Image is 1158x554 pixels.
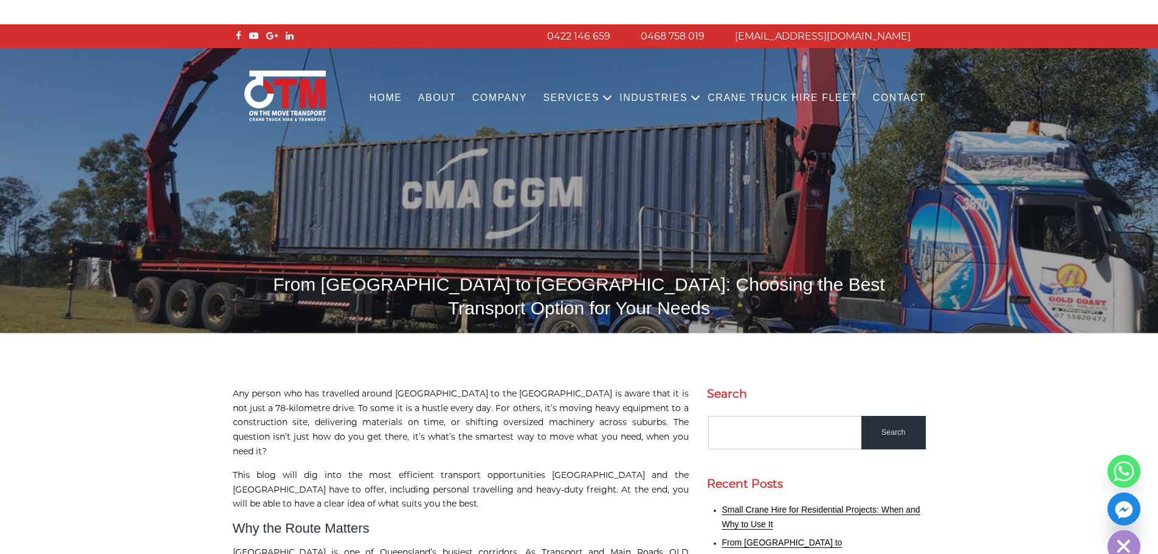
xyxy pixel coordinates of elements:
a: Home [361,81,410,115]
a: Industries [612,81,695,115]
h2: Recent Posts [707,477,926,491]
a: Crane Truck Hire Fleet [700,81,865,115]
h2: Search [707,387,926,401]
p: This blog will dig into the most efficient transport opportunities [GEOGRAPHIC_DATA] and the [GEO... [233,468,689,511]
p: Any person who has travelled around [GEOGRAPHIC_DATA] to the [GEOGRAPHIC_DATA] is aware that it i... [233,387,689,459]
a: About [410,81,464,115]
a: Services [535,81,607,115]
a: 0422 146 659 [547,30,610,42]
a: 0468 758 019 [641,30,705,42]
img: Otmtransport [242,69,328,122]
a: Small Crane Hire for Residential Projects: When and Why to Use It [722,505,920,530]
a: Facebook_Messenger [1108,493,1140,525]
a: [EMAIL_ADDRESS][DOMAIN_NAME] [735,30,911,42]
h2: Why the Route Matters [233,521,689,536]
input: Search [861,416,926,449]
a: Whatsapp [1108,455,1140,488]
a: COMPANY [464,81,536,115]
h1: From [GEOGRAPHIC_DATA] to [GEOGRAPHIC_DATA]: Choosing the Best Transport Option for Your Needs [233,272,926,320]
a: Contact [865,81,934,115]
